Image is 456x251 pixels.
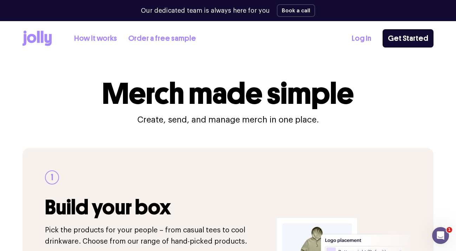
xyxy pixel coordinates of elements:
p: Create, send, and manage merch in one place. [137,114,319,125]
span: 1 [447,227,452,233]
button: Book a call [277,4,315,17]
p: Pick the products for your people – from casual tees to cool drinkware. Choose from our range of ... [45,225,268,247]
h3: Build your box [45,196,268,219]
h1: Merch made simple [102,79,354,108]
iframe: Intercom live chat [432,227,449,244]
a: Log In [352,33,371,44]
a: How it works [74,33,117,44]
div: 1 [45,170,59,184]
a: Order a free sample [128,33,196,44]
a: Get Started [383,29,434,48]
p: Our dedicated team is always here for you [141,6,270,15]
